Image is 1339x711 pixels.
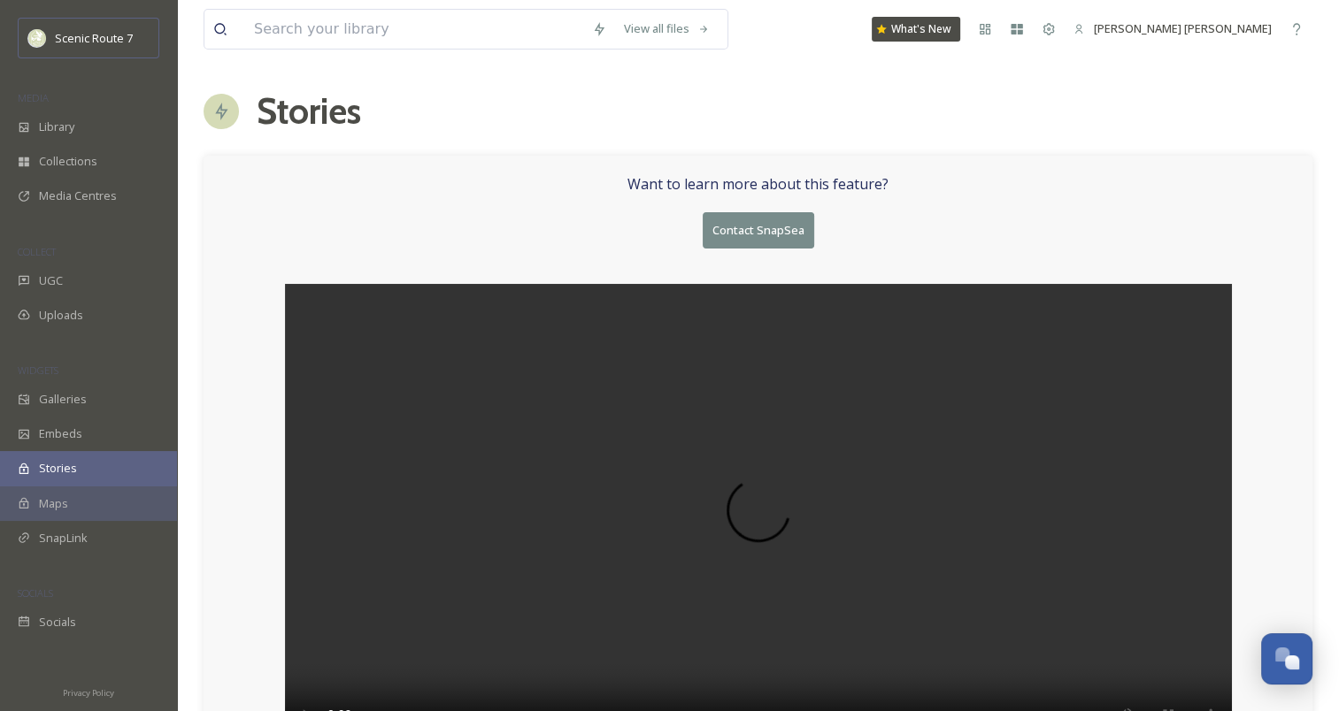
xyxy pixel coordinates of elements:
span: Galleries [39,391,87,408]
span: Maps [39,495,68,512]
a: Stories [257,85,361,138]
button: Contact SnapSea [703,212,814,248]
span: Want to learn more about this feature? [627,173,889,195]
span: Uploads [39,307,83,324]
span: SOCIALS [18,586,53,600]
a: View all files [615,11,719,46]
a: Privacy Policy [63,681,114,702]
span: Privacy Policy [63,687,114,699]
span: Scenic Route 7 [55,30,133,46]
span: Library [39,119,74,135]
span: SnapLink [39,530,88,547]
span: UGC [39,272,63,289]
input: Search your library [245,10,583,49]
span: Socials [39,614,76,631]
span: [PERSON_NAME] [PERSON_NAME] [1094,20,1272,36]
span: WIDGETS [18,363,58,377]
span: Media Centres [39,187,117,204]
img: SnapSea%20Square%20Logo.png [28,29,46,47]
span: Collections [39,153,97,170]
a: What's New [872,17,960,42]
span: Embeds [39,425,82,442]
button: Open Chat [1261,633,1312,684]
a: [PERSON_NAME] [PERSON_NAME] [1065,11,1281,46]
span: MEDIA [18,91,49,104]
span: COLLECT [18,245,56,258]
span: Stories [39,460,77,477]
